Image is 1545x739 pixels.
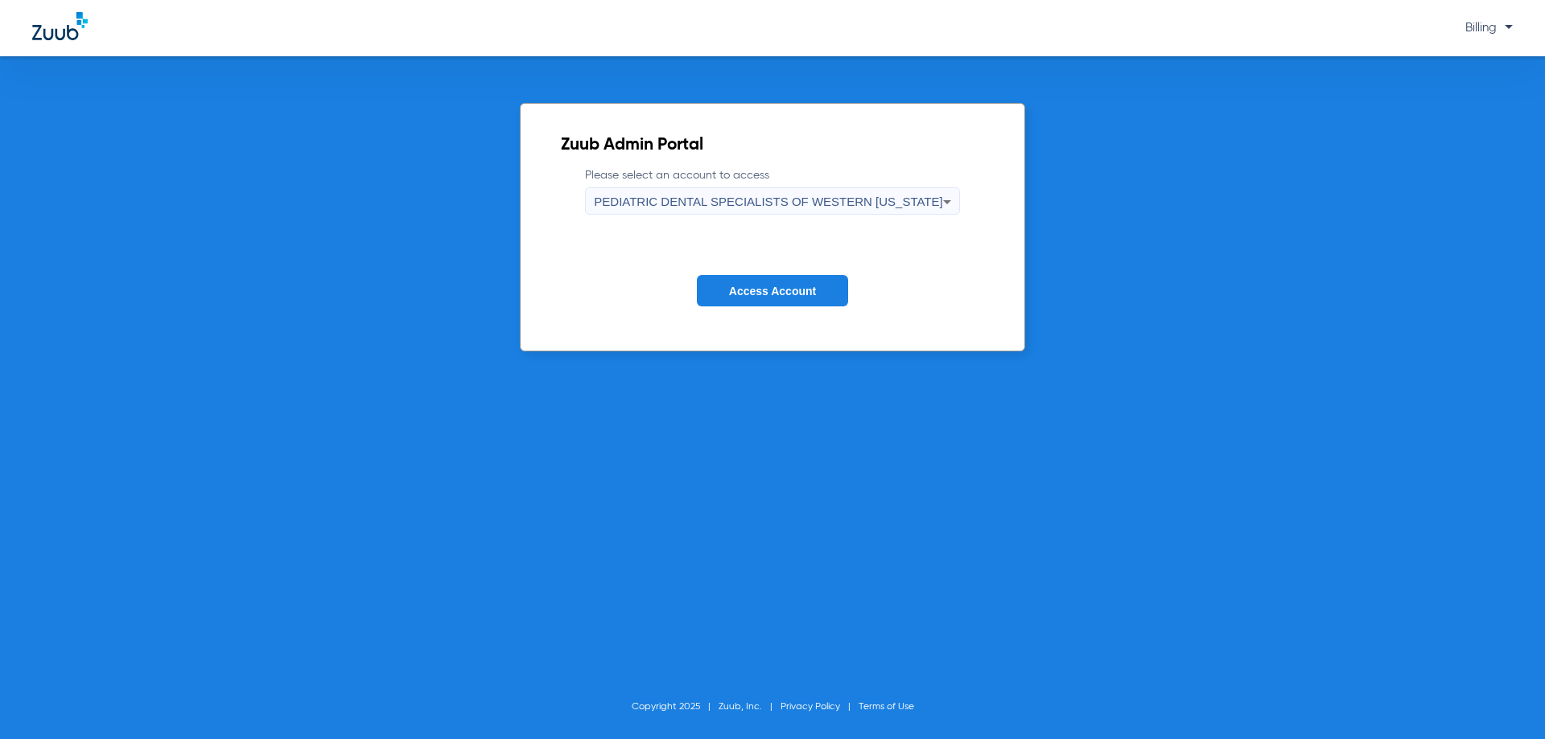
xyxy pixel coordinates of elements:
li: Copyright 2025 [632,699,719,715]
button: Access Account [697,275,848,306]
li: Zuub, Inc. [719,699,781,715]
span: Access Account [729,285,816,298]
span: Billing [1465,22,1513,34]
h2: Zuub Admin Portal [561,138,983,154]
span: PEDIATRIC DENTAL SPECIALISTS OF WESTERN [US_STATE] [594,195,942,208]
label: Please select an account to access [585,167,959,215]
a: Privacy Policy [781,702,840,712]
a: Terms of Use [859,702,914,712]
iframe: Chat Widget [1465,662,1545,739]
img: Zuub Logo [32,12,88,40]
